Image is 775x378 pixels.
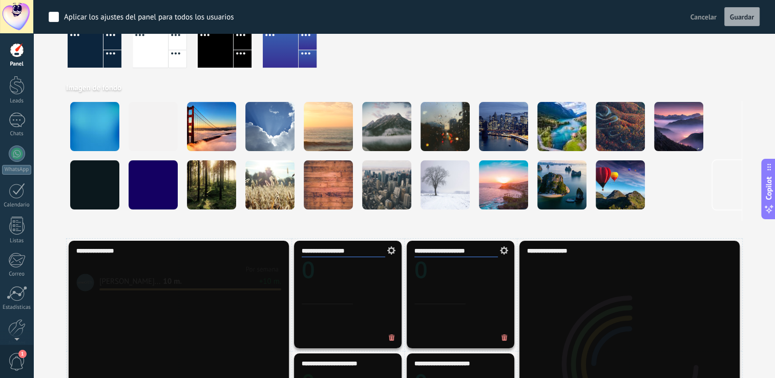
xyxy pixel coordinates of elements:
span: Cancelar [690,12,717,22]
div: Listas [2,238,32,244]
span: Copilot [764,177,774,200]
span: Guardar [730,13,754,20]
div: Estadísticas [2,304,32,311]
span: 1 [18,350,27,358]
div: Chats [2,131,32,137]
div: Calendario [2,202,32,208]
div: Aplicar los ajustes del panel para todos los usuarios [64,12,234,23]
div: WhatsApp [2,165,31,175]
div: Correo [2,271,32,278]
div: Panel [2,61,32,68]
div: Imagen de fondo [66,83,742,93]
button: Guardar [724,7,760,27]
div: Leads [2,98,32,104]
button: Cancelar [686,9,721,25]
